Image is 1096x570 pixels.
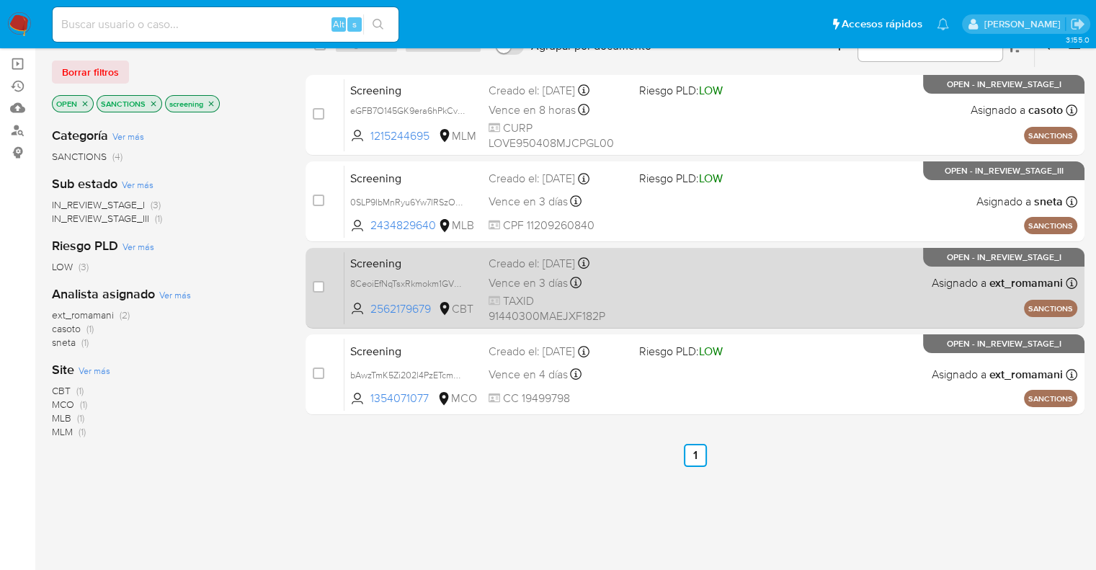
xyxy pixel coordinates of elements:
[1070,17,1085,32] a: Salir
[1065,34,1089,45] span: 3.155.0
[937,18,949,30] a: Notificaciones
[53,15,398,34] input: Buscar usuario o caso...
[363,14,393,35] button: search-icon
[842,17,922,32] span: Accesos rápidos
[333,17,344,31] span: Alt
[984,17,1065,31] p: marianela.tarsia@mercadolibre.com
[352,17,357,31] span: s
